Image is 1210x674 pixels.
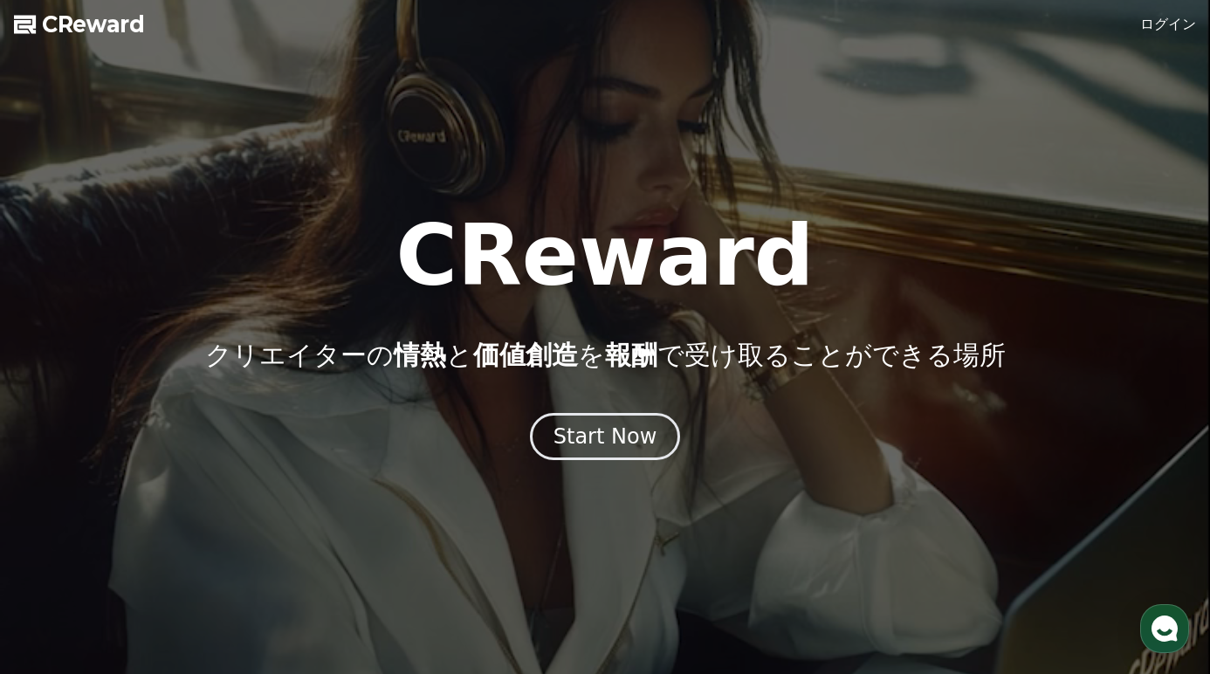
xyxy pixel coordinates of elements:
[395,214,814,298] h1: CReward
[14,10,145,38] a: CReward
[605,340,657,370] span: 報酬
[553,423,657,450] div: Start Now
[205,340,1006,371] p: クリエイターの と を で受け取ることができる場所
[530,430,681,447] a: Start Now
[42,10,145,38] span: CReward
[1140,14,1196,35] a: ログイン
[394,340,446,370] span: 情熱
[530,413,681,460] button: Start Now
[473,340,578,370] span: 価値創造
